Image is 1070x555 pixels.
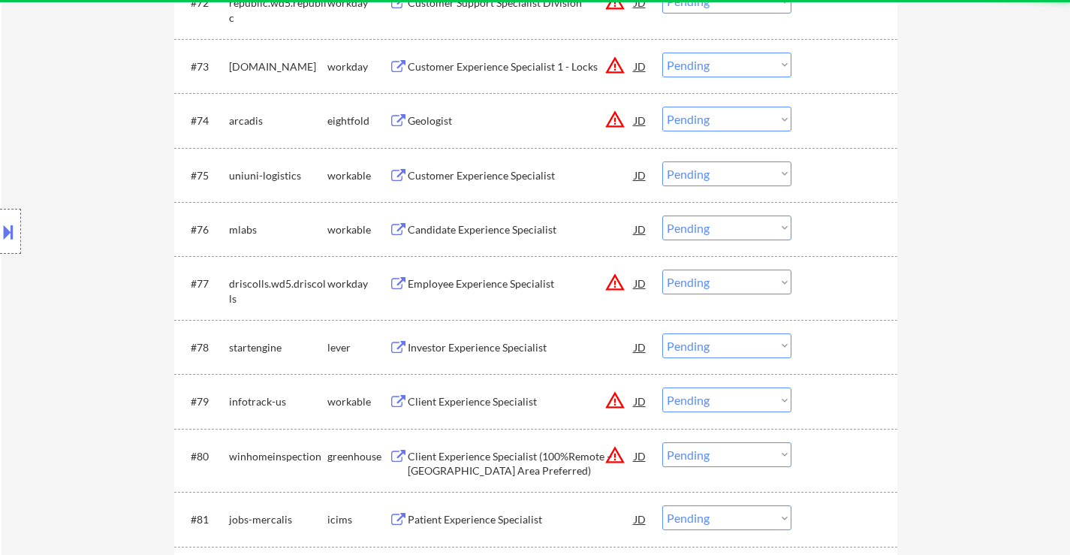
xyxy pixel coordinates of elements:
div: jobs-mercalis [229,512,327,527]
div: Client Experience Specialist [408,394,634,409]
div: #81 [191,512,217,527]
div: Employee Experience Specialist [408,276,634,291]
button: warning_amber [604,445,625,466]
div: [DOMAIN_NAME] [229,59,327,74]
div: JD [633,107,648,134]
div: JD [633,333,648,360]
div: mlabs [229,222,327,237]
div: Patient Experience Specialist [408,512,634,527]
div: JD [633,216,648,243]
div: JD [633,505,648,532]
div: Customer Experience Specialist [408,168,634,183]
div: eightfold [327,113,389,128]
div: arcadis [229,113,327,128]
button: warning_amber [604,390,625,411]
div: JD [633,161,648,189]
button: warning_amber [604,55,625,76]
div: #80 [191,449,217,464]
div: JD [633,388,648,415]
div: uniuni-logistics [229,168,327,183]
div: workable [327,222,389,237]
div: JD [633,270,648,297]
div: infotrack-us [229,394,327,409]
div: #79 [191,394,217,409]
div: workable [327,168,389,183]
div: icims [327,512,389,527]
div: driscolls.wd5.driscolls [229,276,327,306]
div: greenhouse [327,449,389,464]
div: winhomeinspection [229,449,327,464]
div: JD [633,442,648,469]
div: Geologist [408,113,634,128]
div: workday [327,276,389,291]
div: JD [633,53,648,80]
div: Candidate Experience Specialist [408,222,634,237]
div: #73 [191,59,217,74]
div: Customer Experience Specialist 1 - Locks [408,59,634,74]
div: Client Experience Specialist (100%Remote – [GEOGRAPHIC_DATA] Area Preferred) [408,449,634,478]
div: Investor Experience Specialist [408,340,634,355]
button: warning_amber [604,109,625,130]
div: workable [327,394,389,409]
div: lever [327,340,389,355]
div: startengine [229,340,327,355]
div: workday [327,59,389,74]
button: warning_amber [604,272,625,293]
